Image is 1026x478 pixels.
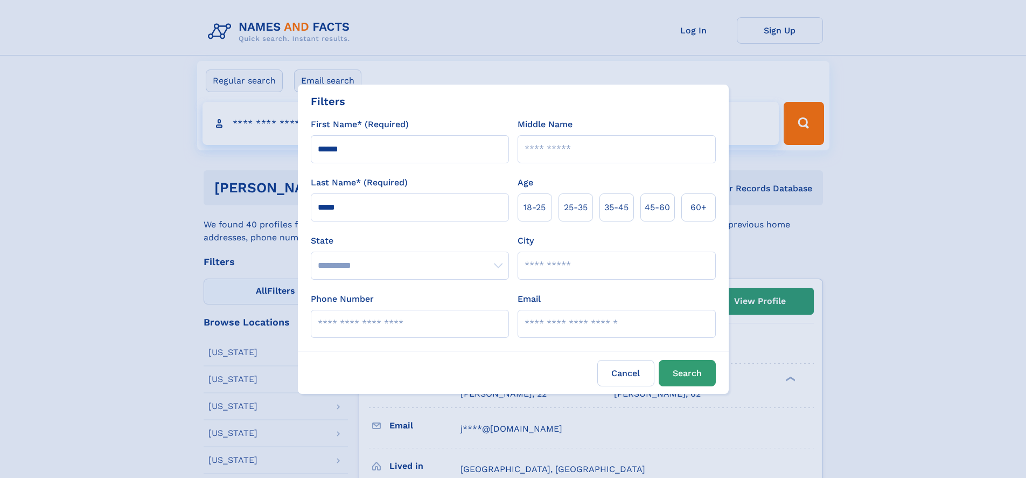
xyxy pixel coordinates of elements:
[564,201,588,214] span: 25‑35
[518,118,573,131] label: Middle Name
[518,176,533,189] label: Age
[518,293,541,306] label: Email
[311,234,509,247] label: State
[659,360,716,386] button: Search
[518,234,534,247] label: City
[311,176,408,189] label: Last Name* (Required)
[604,201,629,214] span: 35‑45
[311,293,374,306] label: Phone Number
[524,201,546,214] span: 18‑25
[311,118,409,131] label: First Name* (Required)
[597,360,654,386] label: Cancel
[311,93,345,109] div: Filters
[690,201,707,214] span: 60+
[645,201,670,214] span: 45‑60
